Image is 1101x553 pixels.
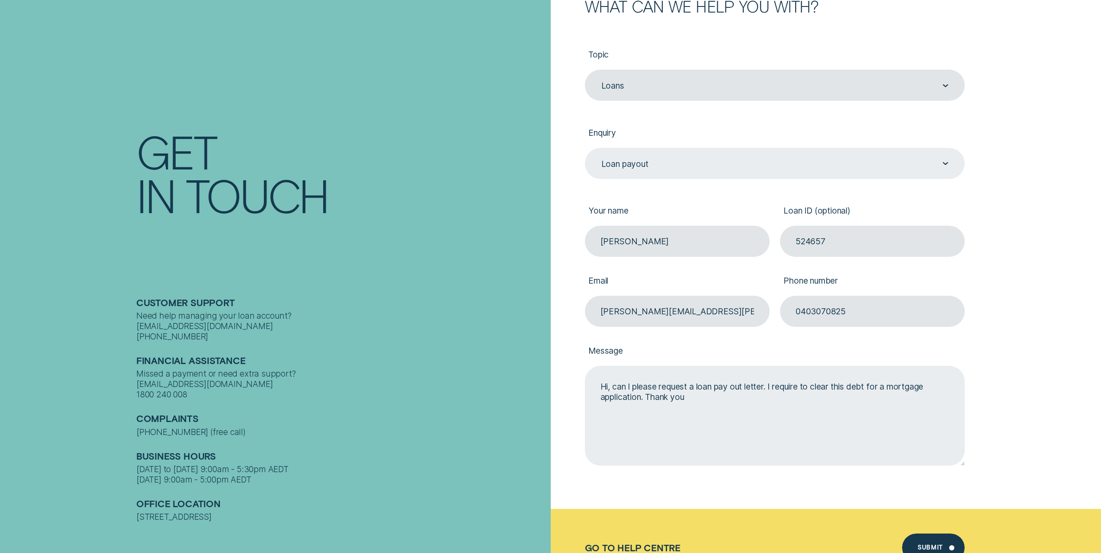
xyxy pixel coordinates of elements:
[585,366,965,465] textarea: Hi, can I please request a loan pay out letter. I require to clear this debt for a mortgage appli...
[585,337,965,366] label: Message
[136,310,546,342] div: Need help managing your loan account? [EMAIL_ADDRESS][DOMAIN_NAME] [PHONE_NUMBER]
[136,413,546,426] h2: Complaints
[585,542,681,553] a: Go to Help Centre
[136,355,546,368] h2: Financial assistance
[136,297,546,310] h2: Customer support
[186,173,328,216] div: Touch
[136,427,546,437] div: [PHONE_NUMBER] (free call)
[780,197,965,226] label: Loan ID (optional)
[136,451,546,464] h2: Business Hours
[780,267,965,296] label: Phone number
[136,368,546,400] div: Missed a payment or need extra support? [EMAIL_ADDRESS][DOMAIN_NAME] 1800 240 008
[136,129,216,173] div: Get
[585,119,965,147] label: Enquiry
[585,197,770,226] label: Your name
[585,267,770,296] label: Email
[136,464,546,485] div: [DATE] to [DATE] 9:00am - 5:30pm AEDT [DATE] 9:00am - 5:00pm AEDT
[601,159,648,169] div: Loan payout
[136,173,175,216] div: In
[136,498,546,511] h2: Office Location
[585,41,965,70] label: Topic
[136,129,546,216] h1: Get In Touch
[136,511,546,522] div: [STREET_ADDRESS]
[601,80,624,91] div: Loans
